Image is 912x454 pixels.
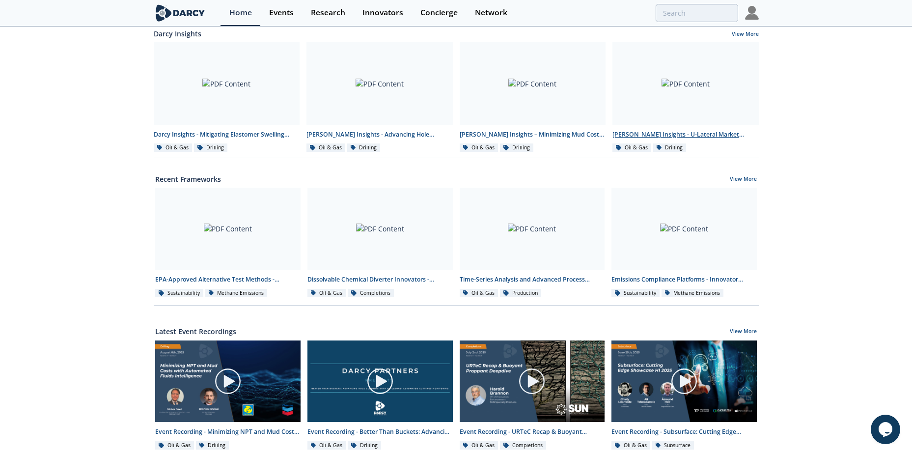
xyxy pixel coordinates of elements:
[154,4,207,22] img: logo-wide.svg
[194,143,227,152] div: Drilling
[518,368,546,395] img: play-chapters-gray.svg
[730,328,757,337] a: View More
[348,289,394,298] div: Completions
[307,275,453,284] div: Dissolvable Chemical Diverter Innovators - Innovator Landscape
[155,340,301,422] img: Video Content
[475,9,507,17] div: Network
[150,42,304,153] a: PDF Content Darcy Insights - Mitigating Elastomer Swelling Issue in Downhole Drilling Mud Motors ...
[500,289,541,298] div: Production
[205,289,268,298] div: Methane Emissions
[154,130,300,139] div: Darcy Insights - Mitigating Elastomer Swelling Issue in Downhole Drilling Mud Motors
[456,340,608,451] a: Video Content Event Recording - URTeC Recap & Buoyant Proppant Deepdive Oil & Gas Completions
[155,289,203,298] div: Sustainability
[456,188,608,298] a: PDF Content Time-Series Analysis and Advanced Process Control - Innovator Landscape Oil & Gas Pro...
[306,143,345,152] div: Oil & Gas
[362,9,403,17] div: Innovators
[307,427,453,436] div: Event Recording - Better Than Buckets: Advancing Hole Cleaning with DrillDocs’ Automated Cuttings...
[303,42,456,153] a: PDF Content [PERSON_NAME] Insights - Advancing Hole Cleaning with Automated Cuttings Monitoring O...
[611,289,660,298] div: Sustainability
[155,326,236,337] a: Latest Event Recordings
[608,188,760,298] a: PDF Content Emissions Compliance Platforms - Innovator Comparison Sustainability Methane Emissions
[311,9,345,17] div: Research
[662,289,724,298] div: Methane Emissions
[500,441,546,450] div: Completions
[306,130,453,139] div: [PERSON_NAME] Insights - Advancing Hole Cleaning with Automated Cuttings Monitoring
[611,441,650,450] div: Oil & Gas
[214,368,242,395] img: play-chapters-gray.svg
[307,340,453,422] img: Video Content
[152,340,304,451] a: Video Content Event Recording - Minimizing NPT and Mud Costs with Automated Fluids Intelligence O...
[460,427,605,436] div: Event Recording - URTeC Recap & Buoyant Proppant Deepdive
[732,30,759,39] a: View More
[500,143,533,152] div: Drilling
[612,130,759,139] div: [PERSON_NAME] Insights - U-Lateral Market Adoption by Operators ([DATE]–[DATE])
[366,368,394,395] img: play-chapters-gray.svg
[460,441,498,450] div: Oil & Gas
[745,6,759,20] img: Profile
[460,275,605,284] div: Time-Series Analysis and Advanced Process Control - Innovator Landscape
[608,340,760,451] a: Video Content Event Recording - Subsurface: Cutting Edge Showcase H1 2025 Oil & Gas Subsurface
[229,9,252,17] div: Home
[652,441,694,450] div: Subsurface
[155,441,194,450] div: Oil & Gas
[609,42,762,153] a: PDF Content [PERSON_NAME] Insights - U-Lateral Market Adoption by Operators ([DATE]–[DATE]) Oil &...
[304,340,456,451] a: Video Content Event Recording - Better Than Buckets: Advancing Hole Cleaning with DrillDocs’ Auto...
[460,143,498,152] div: Oil & Gas
[155,174,221,184] a: Recent Frameworks
[871,415,902,444] iframe: chat widget
[304,188,456,298] a: PDF Content Dissolvable Chemical Diverter Innovators - Innovator Landscape Oil & Gas Completions
[670,368,698,395] img: play-chapters-gray.svg
[348,441,381,450] div: Drilling
[611,427,757,436] div: Event Recording - Subsurface: Cutting Edge Showcase H1 2025
[155,275,301,284] div: EPA-Approved Alternative Test Methods - Innovator Comparison
[612,143,651,152] div: Oil & Gas
[460,340,605,422] img: Video Content
[456,42,609,153] a: PDF Content [PERSON_NAME] Insights – Minimizing Mud Costs with Automated Fluids Intelligence Oil ...
[196,441,229,450] div: Drilling
[460,130,606,139] div: [PERSON_NAME] Insights – Minimizing Mud Costs with Automated Fluids Intelligence
[730,175,757,184] a: View More
[154,28,201,39] a: Darcy Insights
[269,9,294,17] div: Events
[154,143,193,152] div: Oil & Gas
[460,289,498,298] div: Oil & Gas
[656,4,738,22] input: Advanced Search
[307,441,346,450] div: Oil & Gas
[653,143,687,152] div: Drilling
[155,427,301,436] div: Event Recording - Minimizing NPT and Mud Costs with Automated Fluids Intelligence
[611,340,757,422] img: Video Content
[347,143,381,152] div: Drilling
[420,9,458,17] div: Concierge
[307,289,346,298] div: Oil & Gas
[611,275,757,284] div: Emissions Compliance Platforms - Innovator Comparison
[152,188,304,298] a: PDF Content EPA-Approved Alternative Test Methods - Innovator Comparison Sustainability Methane E...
